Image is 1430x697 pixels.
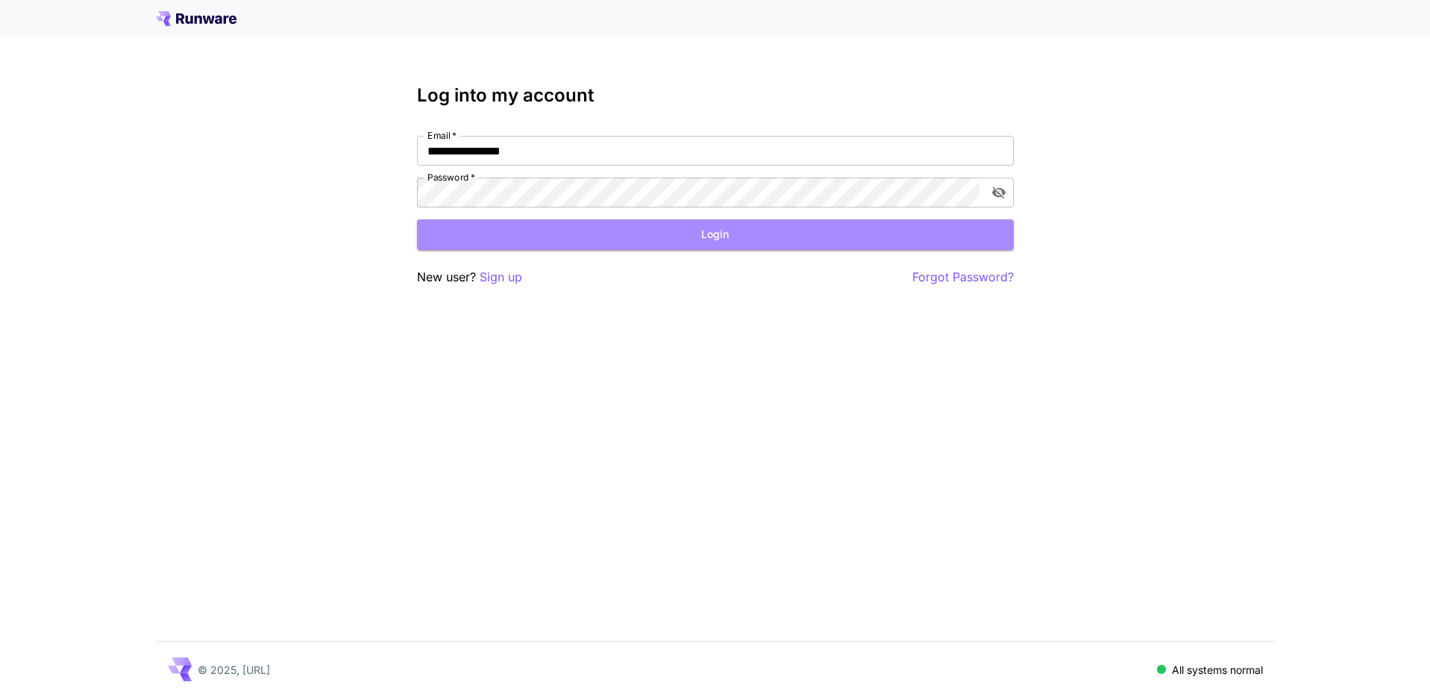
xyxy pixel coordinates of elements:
button: Forgot Password? [912,268,1014,287]
button: toggle password visibility [985,179,1012,206]
button: Sign up [480,268,522,287]
p: © 2025, [URL] [198,662,270,678]
h3: Log into my account [417,85,1014,106]
button: Login [417,219,1014,250]
p: All systems normal [1172,662,1263,678]
p: New user? [417,268,522,287]
label: Password [427,171,475,184]
label: Email [427,129,457,142]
